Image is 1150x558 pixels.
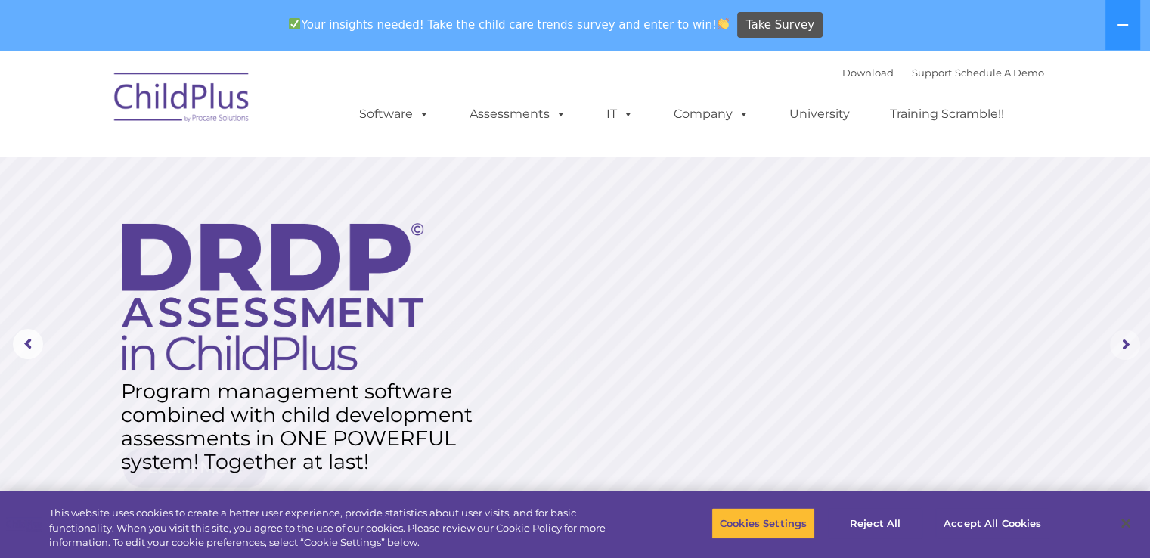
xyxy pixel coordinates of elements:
[1109,507,1142,540] button: Close
[828,507,922,539] button: Reject All
[955,67,1044,79] a: Schedule A Demo
[842,67,1044,79] font: |
[122,223,423,370] img: DRDP Assessment in ChildPlus
[737,12,823,39] a: Take Survey
[912,67,952,79] a: Support
[591,99,649,129] a: IT
[454,99,581,129] a: Assessments
[659,99,764,129] a: Company
[718,18,729,29] img: 👏
[107,62,258,138] img: ChildPlus by Procare Solutions
[774,99,865,129] a: University
[210,162,274,173] span: Phone number
[289,18,300,29] img: ✅
[746,12,814,39] span: Take Survey
[842,67,894,79] a: Download
[875,99,1019,129] a: Training Scramble!!
[210,100,256,111] span: Last name
[711,507,815,539] button: Cookies Settings
[123,448,267,488] a: Learn More
[935,507,1049,539] button: Accept All Cookies
[344,99,445,129] a: Software
[49,506,633,550] div: This website uses cookies to create a better user experience, provide statistics about user visit...
[283,10,736,39] span: Your insights needed! Take the child care trends survey and enter to win!
[121,380,489,473] rs-layer: Program management software combined with child development assessments in ONE POWERFUL system! T...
